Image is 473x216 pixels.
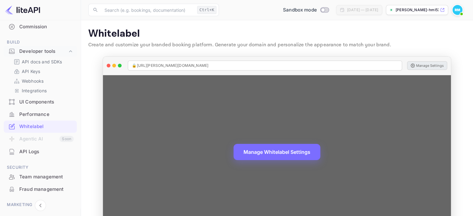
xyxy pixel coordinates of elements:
[281,7,331,14] div: Switch to Production mode
[5,5,40,15] img: LiteAPI logo
[4,171,77,182] a: Team management
[19,99,74,106] div: UI Components
[4,96,77,108] a: UI Components
[88,28,466,40] p: Whitelabel
[19,111,74,118] div: Performance
[4,121,77,132] a: Whitelabel
[22,78,44,84] p: Webhooks
[19,23,74,30] div: Commission
[4,108,77,120] a: Performance
[14,58,72,65] a: API docs and SDKs
[132,63,208,68] span: 🔒 [URL][PERSON_NAME][DOMAIN_NAME]
[452,5,462,15] img: Ritisha Mathur
[283,7,317,14] span: Sandbox mode
[4,183,77,195] a: Fraud management
[14,68,72,75] a: API Keys
[11,67,74,76] div: API Keys
[19,148,74,155] div: API Logs
[19,173,74,181] div: Team management
[4,21,77,32] a: Commission
[407,61,447,70] button: Manage Settings
[19,48,67,55] div: Developer tools
[234,144,320,160] button: Manage Whitelabel Settings
[4,108,77,121] div: Performance
[4,201,77,208] span: Marketing
[22,58,62,65] p: API docs and SDKs
[88,41,466,49] p: Create and customize your branded booking platform. Generate your domain and personalize the appe...
[4,46,77,57] div: Developer tools
[4,121,77,133] div: Whitelabel
[19,186,74,193] div: Fraud management
[4,164,77,171] span: Security
[11,76,74,85] div: Webhooks
[22,87,47,94] p: Integrations
[396,7,439,13] p: [PERSON_NAME]-hml53.n...
[197,6,216,14] div: Ctrl+K
[11,57,74,66] div: API docs and SDKs
[19,123,74,130] div: Whitelabel
[22,68,40,75] p: API Keys
[4,21,77,33] div: Commission
[347,7,378,13] div: [DATE] — [DATE]
[14,87,72,94] a: Integrations
[4,39,77,46] span: Build
[4,146,77,158] div: API Logs
[11,86,74,95] div: Integrations
[35,200,46,211] button: Collapse navigation
[4,183,77,195] div: Fraud management
[101,4,195,16] input: Search (e.g. bookings, documentation)
[14,78,72,84] a: Webhooks
[4,146,77,157] a: API Logs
